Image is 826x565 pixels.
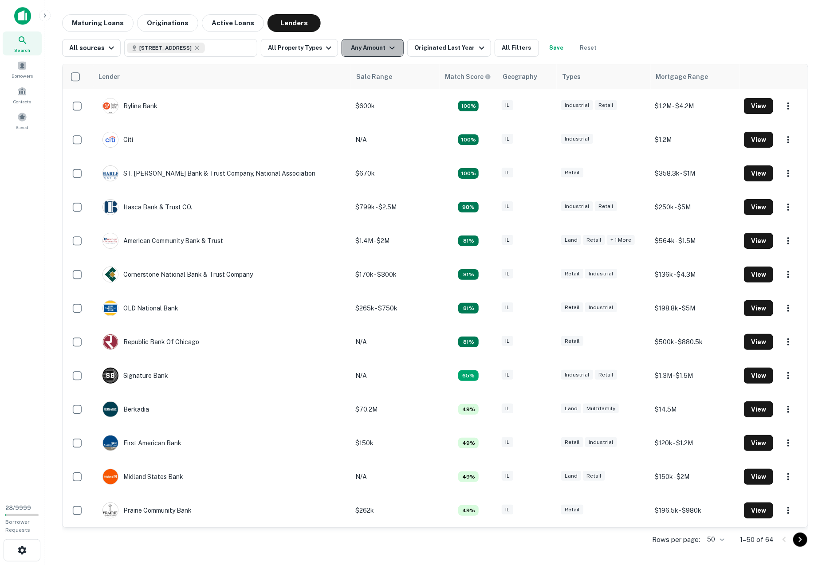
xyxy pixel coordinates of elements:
[651,291,740,325] td: $198.8k - $5M
[351,460,440,494] td: N/A
[458,269,479,280] div: Matching Properties: 5, hasApolloMatch: undefined
[744,233,773,249] button: View
[561,336,583,346] div: Retail
[14,7,31,25] img: capitalize-icon.png
[458,438,479,448] div: Matching Properties: 3, hasApolloMatch: undefined
[261,39,338,57] button: All Property Types
[583,404,619,414] div: Multifamily
[561,370,593,380] div: Industrial
[793,533,807,547] button: Go to next page
[103,503,118,518] img: picture
[458,505,479,516] div: Matching Properties: 3, hasApolloMatch: undefined
[458,235,479,246] div: Matching Properties: 5, hasApolloMatch: undefined
[102,199,193,215] div: Itasca Bank & Trust CO.
[5,505,31,511] span: 28 / 9999
[103,233,118,248] img: picture
[744,435,773,451] button: View
[651,325,740,359] td: $500k - $880.5k
[595,100,617,110] div: Retail
[102,267,253,282] div: Cornerstone National Bank & Trust Company
[445,72,491,82] div: Capitalize uses an advanced AI algorithm to match your search with the best lender. The match sco...
[502,302,513,313] div: IL
[3,31,42,55] a: Search
[103,334,118,349] img: picture
[458,134,479,145] div: Matching Properties: 8, hasApolloMatch: undefined
[351,291,440,325] td: $265k - $750k
[502,505,513,515] div: IL
[651,123,740,157] td: $1.2M
[342,39,404,57] button: Any Amount
[704,533,726,546] div: 50
[458,337,479,347] div: Matching Properties: 5, hasApolloMatch: undefined
[102,233,224,249] div: American Community Bank & Trust
[651,258,740,291] td: $136k - $4.3M
[407,39,491,57] button: Originated Last Year
[561,168,583,178] div: Retail
[574,39,603,57] button: Reset
[13,98,31,105] span: Contacts
[744,401,773,417] button: View
[102,98,158,114] div: Byline Bank
[651,89,740,123] td: $1.2M - $4.2M
[651,224,740,258] td: $564k - $1.5M
[351,258,440,291] td: $170k - $300k
[102,401,149,417] div: Berkadia
[651,392,740,426] td: $14.5M
[99,71,120,82] div: Lender
[103,469,118,484] img: picture
[503,71,537,82] div: Geography
[103,166,118,181] img: picture
[458,168,479,179] div: Matching Properties: 7, hasApolloMatch: undefined
[62,14,134,32] button: Maturing Loans
[458,303,479,314] div: Matching Properties: 5, hasApolloMatch: undefined
[744,300,773,316] button: View
[502,168,513,178] div: IL
[502,100,513,110] div: IL
[744,368,773,384] button: View
[744,502,773,518] button: View
[69,43,117,53] div: All sources
[561,201,593,212] div: Industrial
[651,157,740,190] td: $358.3k - $1M
[740,534,774,545] p: 1–50 of 64
[744,98,773,114] button: View
[103,200,118,215] img: picture
[458,370,479,381] div: Matching Properties: 4, hasApolloMatch: undefined
[557,64,651,89] th: Types
[561,302,583,313] div: Retail
[103,402,118,417] img: picture
[351,325,440,359] td: N/A
[458,404,479,415] div: Matching Properties: 3, hasApolloMatch: undefined
[502,336,513,346] div: IL
[16,124,29,131] span: Saved
[62,39,121,57] button: All sources
[595,201,617,212] div: Retail
[458,202,479,212] div: Matching Properties: 6, hasApolloMatch: undefined
[561,134,593,144] div: Industrial
[414,43,487,53] div: Originated Last Year
[102,502,192,518] div: Prairie Community Bank
[356,71,392,82] div: Sale Range
[502,471,513,481] div: IL
[562,71,581,82] div: Types
[585,302,617,313] div: Industrial
[139,44,192,52] span: [STREET_ADDRESS]
[202,14,264,32] button: Active Loans
[137,14,198,32] button: Originations
[106,371,115,381] p: S B
[502,437,513,447] div: IL
[3,109,42,133] a: Saved
[3,57,42,81] a: Borrowers
[103,98,118,114] img: picture
[351,123,440,157] td: N/A
[94,64,351,89] th: Lender
[543,39,571,57] button: Save your search to get updates of matches that match your search criteria.
[351,359,440,392] td: N/A
[744,199,773,215] button: View
[585,269,617,279] div: Industrial
[3,83,42,107] div: Contacts
[351,89,440,123] td: $600k
[607,235,635,245] div: + 1 more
